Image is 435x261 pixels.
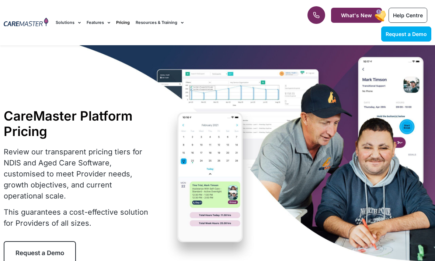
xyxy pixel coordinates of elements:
[393,12,423,18] span: Help Centre
[56,10,278,35] nav: Menu
[87,10,110,35] a: Features
[4,146,153,201] p: Review our transparent pricing tiers for NDIS and Aged Care Software, customised to meet Provider...
[389,8,427,23] a: Help Centre
[381,26,431,42] a: Request a Demo
[15,249,64,257] span: Request a Demo
[331,8,382,23] a: What's New
[116,10,130,35] a: Pricing
[136,10,184,35] a: Resources & Training
[341,12,372,18] span: What's New
[56,10,81,35] a: Solutions
[4,207,153,229] p: This guarantees a cost-effective solution for Providers of all sizes.
[386,31,427,37] span: Request a Demo
[4,18,48,28] img: CareMaster Logo
[4,108,153,139] h1: CareMaster Platform Pricing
